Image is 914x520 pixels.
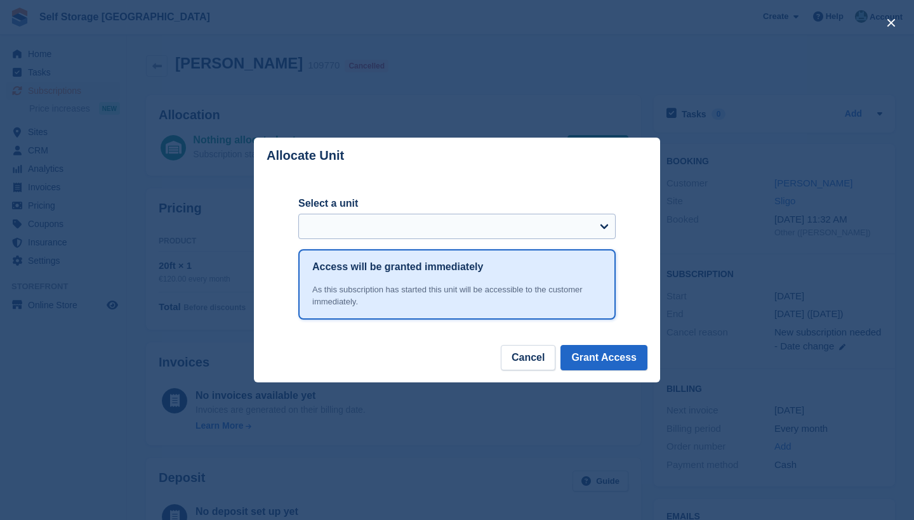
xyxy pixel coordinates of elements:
button: close [881,13,901,33]
label: Select a unit [298,196,616,211]
button: Cancel [501,345,555,370]
div: As this subscription has started this unit will be accessible to the customer immediately. [312,283,602,308]
h1: Access will be granted immediately [312,259,483,275]
button: Grant Access [560,345,647,370]
p: Allocate Unit [267,148,344,163]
